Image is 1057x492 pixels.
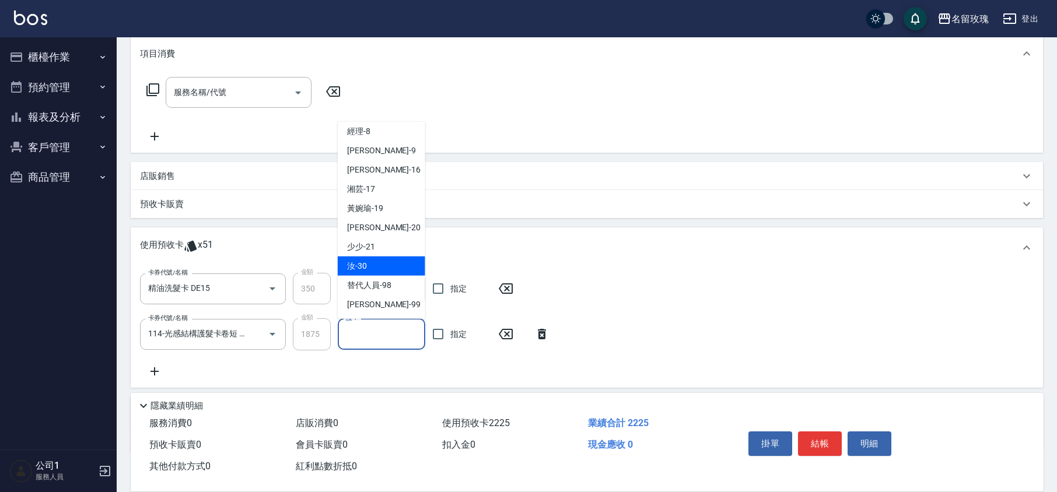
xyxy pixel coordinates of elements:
[347,241,375,253] span: 少少 -21
[848,431,891,456] button: 明細
[347,222,421,234] span: [PERSON_NAME] -20
[149,439,201,450] span: 預收卡販賣 0
[140,170,175,182] p: 店販銷售
[998,8,1043,30] button: 登出
[131,35,1043,72] div: 項目消費
[301,313,313,322] label: 金額
[347,145,416,157] span: [PERSON_NAME] -9
[347,202,383,215] span: 黃婉瑜 -19
[140,239,184,256] p: 使用預收卡
[347,298,421,311] span: [PERSON_NAME] -99
[149,417,192,428] span: 服務消費 0
[442,417,510,428] span: 使用預收卡 2225
[36,472,95,482] p: 服務人員
[131,227,1043,268] div: 使用預收卡x51
[347,260,367,272] span: 汝 -30
[131,190,1043,218] div: 預收卡販賣
[131,162,1043,190] div: 店販銷售
[289,83,307,102] button: Open
[347,279,391,291] span: 替代人員 -98
[5,162,112,192] button: 商品管理
[148,314,187,322] label: 卡券代號/名稱
[346,314,357,322] label: 護-1
[148,268,187,277] label: 卡券代號/名稱
[149,461,211,472] span: 其他付款方式 0
[904,7,927,30] button: save
[5,42,112,72] button: 櫃檯作業
[14,10,47,25] img: Logo
[748,431,792,456] button: 掛單
[442,439,475,450] span: 扣入金 0
[347,164,421,176] span: [PERSON_NAME] -16
[347,125,370,138] span: 經理 -8
[198,239,213,256] span: x51
[263,325,282,343] button: Open
[296,461,357,472] span: 紅利點數折抵 0
[36,460,95,472] h5: 公司1
[588,439,633,450] span: 現金應收 0
[5,132,112,163] button: 客戶管理
[140,198,184,210] p: 預收卡販賣
[951,12,989,26] div: 名留玫瑰
[450,328,467,340] span: 指定
[263,279,282,298] button: Open
[933,7,993,31] button: 名留玫瑰
[296,439,348,450] span: 會員卡販賣 0
[5,102,112,132] button: 報表及分析
[150,400,203,412] p: 隱藏業績明細
[140,48,175,60] p: 項目消費
[9,459,33,483] img: Person
[450,283,467,295] span: 指定
[798,431,842,456] button: 結帳
[301,268,313,276] label: 金額
[5,72,112,103] button: 預約管理
[588,417,649,428] span: 業績合計 2225
[347,183,375,195] span: 湘芸 -17
[296,417,338,428] span: 店販消費 0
